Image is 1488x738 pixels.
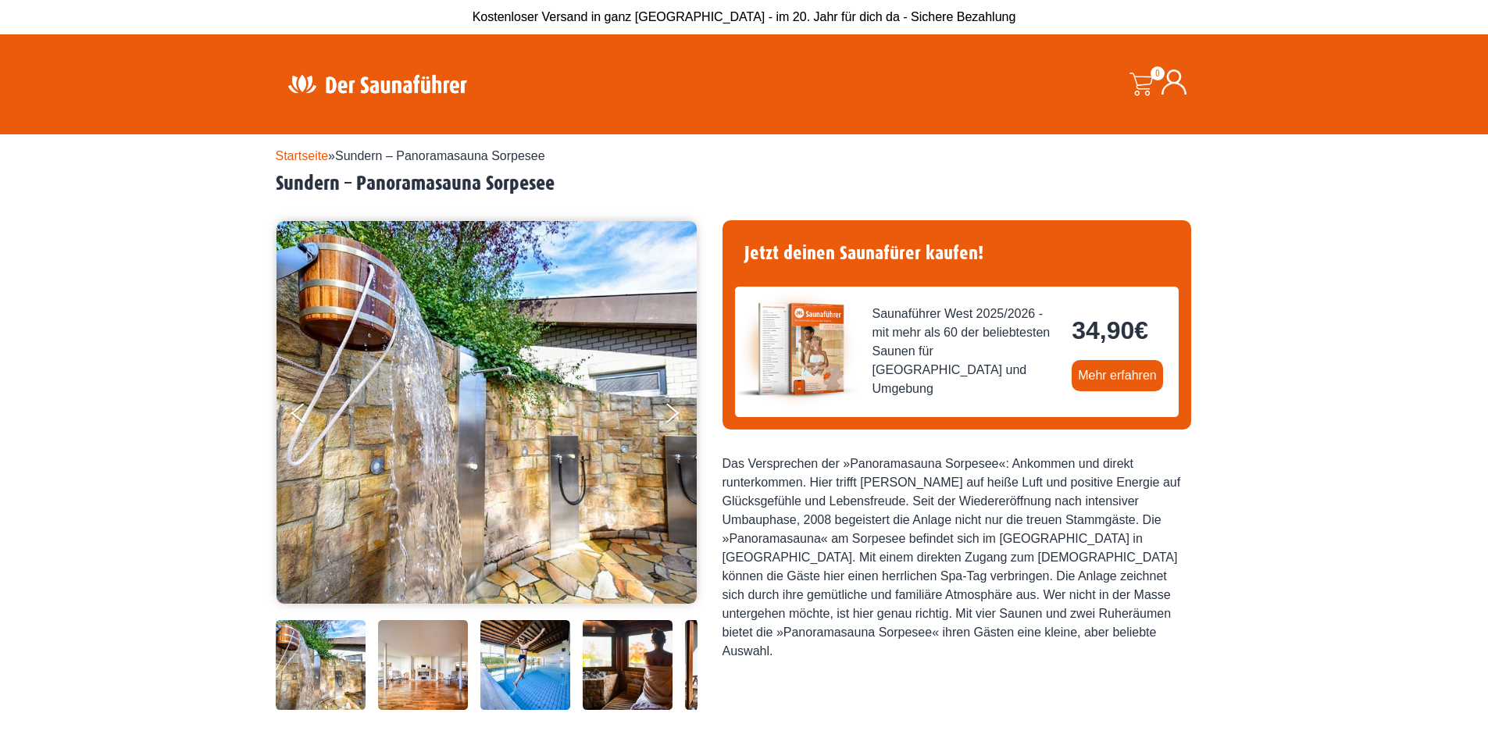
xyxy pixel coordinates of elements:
span: € [1134,316,1148,344]
bdi: 34,90 [1072,316,1148,344]
button: Previous [291,397,330,436]
a: Startseite [276,149,329,162]
span: Kostenloser Versand in ganz [GEOGRAPHIC_DATA] - im 20. Jahr für dich da - Sichere Bezahlung [473,10,1016,23]
a: Mehr erfahren [1072,360,1163,391]
div: Das Versprechen der »Panoramasauna Sorpesee«: Ankommen und direkt runterkommen. Hier trifft [PERS... [723,455,1191,661]
span: Saunaführer West 2025/2026 - mit mehr als 60 der beliebtesten Saunen für [GEOGRAPHIC_DATA] und Um... [872,305,1060,398]
span: 0 [1151,66,1165,80]
span: » [276,149,545,162]
img: der-saunafuehrer-2025-west.jpg [735,287,860,412]
span: Sundern – Panoramasauna Sorpesee [335,149,545,162]
button: Next [663,397,702,436]
h2: Sundern – Panoramasauna Sorpesee [276,172,1213,196]
h4: Jetzt deinen Saunafürer kaufen! [735,233,1179,274]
